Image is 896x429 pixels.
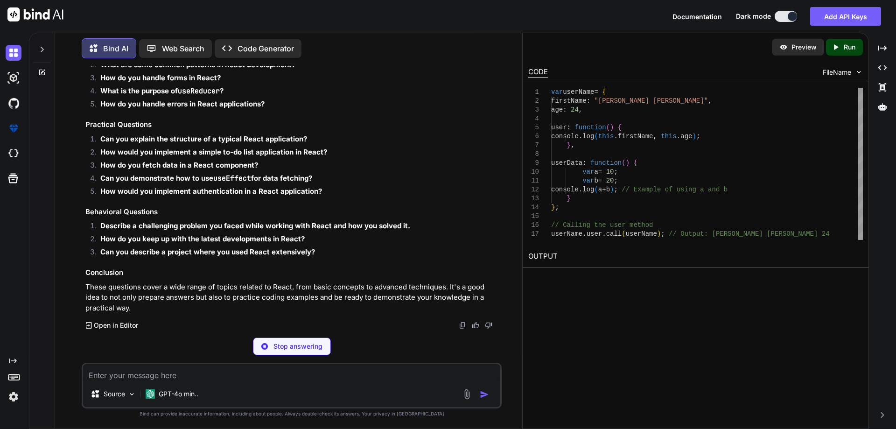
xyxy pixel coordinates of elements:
button: Documentation [672,12,722,21]
span: function [574,124,606,131]
span: a [594,168,598,176]
span: b [606,186,609,193]
span: console [551,133,579,140]
img: icon [480,390,489,399]
span: log [582,186,594,193]
img: darkAi-studio [6,70,21,86]
button: Add API Keys [810,7,881,26]
span: = [598,177,602,184]
span: : [586,97,590,105]
span: } [551,204,555,211]
span: . [602,230,606,238]
strong: Can you explain the structure of a typical React application? [100,134,307,143]
span: = [598,168,602,176]
div: 2 [528,97,539,105]
span: ; [696,133,700,140]
span: . [582,230,586,238]
span: ) [625,159,629,167]
span: userData [551,159,582,167]
span: ; [555,204,559,211]
span: firstName [618,133,653,140]
span: } [567,141,570,149]
img: copy [459,322,466,329]
h3: Practical Questions [85,120,500,130]
img: dislike [485,322,492,329]
strong: How would you implement authentication in a React application? [100,187,322,196]
span: firstName [551,97,587,105]
span: function [590,159,622,167]
span: ( [606,124,609,131]
span: // Example of using a and b [622,186,728,193]
span: ) [610,186,614,193]
strong: What is the purpose of ? [100,86,224,95]
img: darkChat [6,45,21,61]
span: , [708,97,712,105]
span: console [551,186,579,193]
div: 4 [528,114,539,123]
div: 10 [528,168,539,176]
code: useEffect [213,174,251,183]
span: ; [614,186,617,193]
span: : [567,124,570,131]
p: Source [104,389,125,399]
p: Run [844,42,855,52]
span: ; [614,168,617,176]
p: Code Generator [238,43,294,54]
span: ; [614,177,617,184]
img: like [472,322,479,329]
span: userName [625,230,657,238]
span: var [582,177,594,184]
span: = [594,88,598,96]
span: , [578,106,582,113]
img: settings [6,389,21,405]
span: ( [622,159,625,167]
div: 8 [528,150,539,159]
span: 24 [571,106,579,113]
span: ( [594,133,598,140]
div: CODE [528,67,548,78]
strong: How do you handle forms in React? [100,73,221,82]
span: call [606,230,622,238]
p: Stop answering [273,342,322,351]
strong: How do you keep up with the latest developments in React? [100,234,305,243]
span: Dark mode [736,12,771,21]
span: userName [563,88,594,96]
span: . [578,186,582,193]
div: 7 [528,141,539,150]
span: userName [551,230,582,238]
span: : [563,106,567,113]
div: 9 [528,159,539,168]
span: b [594,177,598,184]
strong: How do you handle errors in React applications? [100,99,265,108]
span: // Calling the user method [551,221,653,229]
span: var [582,168,594,176]
img: Bind AI [7,7,63,21]
span: var [551,88,563,96]
div: 6 [528,132,539,141]
span: . [614,133,617,140]
span: { [602,88,606,96]
div: 15 [528,212,539,221]
div: 18 [528,239,539,247]
h3: Behavioral Questions [85,207,500,218]
img: Pick Models [128,390,136,398]
span: { [618,124,622,131]
span: , [571,141,574,149]
strong: Can you demonstrate how to use for data fetching? [100,174,312,183]
span: + [602,186,606,193]
p: Bind AI [103,43,128,54]
span: this [661,133,677,140]
span: a [598,186,602,193]
strong: How do you fetch data in a React component? [100,161,258,169]
p: Open in Editor [94,321,138,330]
img: cloudideIcon [6,146,21,162]
div: 16 [528,221,539,230]
p: Preview [791,42,817,52]
div: 17 [528,230,539,239]
h3: Conclusion [85,267,500,278]
img: attachment [462,389,472,400]
span: , [653,133,657,140]
span: user [586,230,602,238]
p: GPT-4o min.. [159,389,198,399]
span: . [578,133,582,140]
